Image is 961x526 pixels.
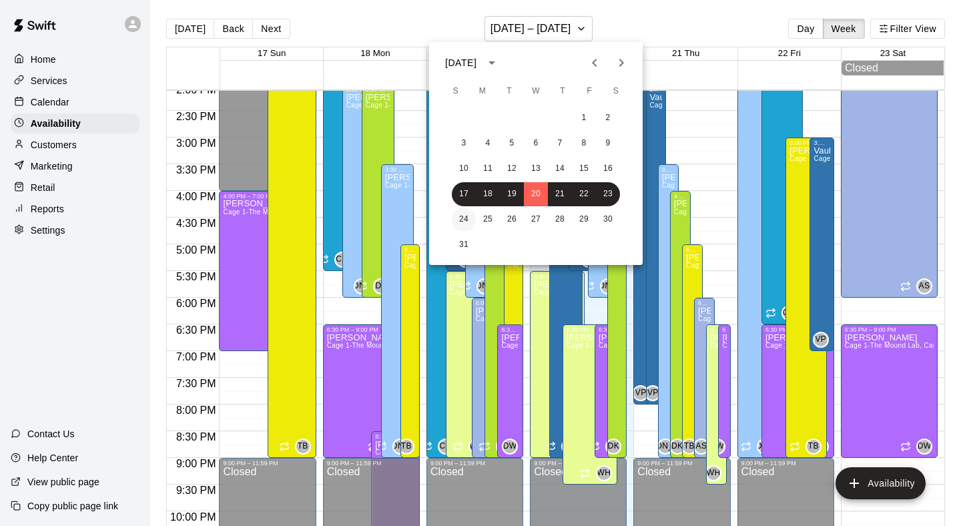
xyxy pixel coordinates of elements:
[581,49,608,76] button: Previous month
[551,78,575,105] span: Thursday
[596,182,620,206] button: 23
[476,157,500,181] button: 11
[572,157,596,181] button: 15
[548,131,572,156] button: 7
[452,208,476,232] button: 24
[524,78,548,105] span: Wednesday
[497,78,521,105] span: Tuesday
[500,208,524,232] button: 26
[548,208,572,232] button: 28
[604,78,628,105] span: Saturday
[577,78,601,105] span: Friday
[596,106,620,130] button: 2
[452,233,476,257] button: 31
[444,78,468,105] span: Sunday
[572,208,596,232] button: 29
[480,51,503,74] button: calendar view is open, switch to year view
[470,78,495,105] span: Monday
[524,131,548,156] button: 6
[524,182,548,206] button: 20
[524,157,548,181] button: 13
[500,131,524,156] button: 5
[596,157,620,181] button: 16
[452,157,476,181] button: 10
[572,182,596,206] button: 22
[452,182,476,206] button: 17
[572,131,596,156] button: 8
[476,131,500,156] button: 4
[596,208,620,232] button: 30
[445,56,476,70] div: [DATE]
[476,182,500,206] button: 18
[476,208,500,232] button: 25
[524,208,548,232] button: 27
[608,49,635,76] button: Next month
[572,106,596,130] button: 1
[548,157,572,181] button: 14
[596,131,620,156] button: 9
[500,182,524,206] button: 19
[452,131,476,156] button: 3
[548,182,572,206] button: 21
[500,157,524,181] button: 12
